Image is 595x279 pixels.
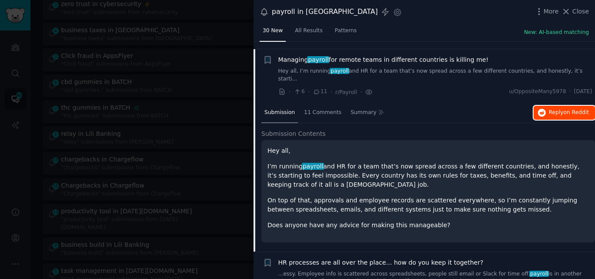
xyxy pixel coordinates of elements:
[332,24,360,42] a: Patterns
[267,162,589,189] p: I’m running and HR for a team that’s now spread across a few different countries, and honestly, i...
[295,27,322,35] span: All Results
[335,89,357,95] span: r/Payroll
[308,87,310,97] span: ·
[335,27,357,35] span: Patterns
[572,7,589,16] span: Close
[574,88,592,96] span: [DATE]
[267,221,589,230] p: Does anyone have any advice for making this manageable?
[534,106,595,120] button: Replyon Reddit
[292,24,325,42] a: All Results
[302,163,324,170] span: payroll
[278,55,489,64] a: Managingpayrollfor remote teams in different countries is killing me!
[261,129,326,138] span: Submission Contents
[267,146,589,155] p: Hey all,
[529,271,549,277] span: payroll
[278,258,483,267] a: HR processes are all over the place… how do you keep it together?
[509,88,566,96] span: u/OppositeMany5978
[534,7,559,16] button: More
[272,7,378,17] div: payroll in [GEOGRAPHIC_DATA]
[330,68,349,74] span: payroll
[330,87,332,97] span: ·
[549,109,589,117] span: Reply
[307,56,329,63] span: payroll
[294,88,304,96] span: 6
[289,87,291,97] span: ·
[564,109,589,115] span: on Reddit
[260,24,286,42] a: 30 New
[267,196,589,214] p: On top of that, approvals and employee records are scattered everywhere, so I’m constantly jumpin...
[278,55,489,64] span: Managing for remote teams in different countries is killing me!
[524,29,589,37] button: New: AI-based matching
[360,87,362,97] span: ·
[351,109,376,117] span: Summary
[561,7,589,16] button: Close
[263,27,283,35] span: 30 New
[264,109,295,117] span: Submission
[304,109,341,117] span: 11 Comments
[544,7,559,16] span: More
[278,67,592,83] a: Hey all, I’m runningpayrolland HR for a team that’s now spread across a few different countries, ...
[313,88,327,96] span: 11
[569,88,571,96] span: ·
